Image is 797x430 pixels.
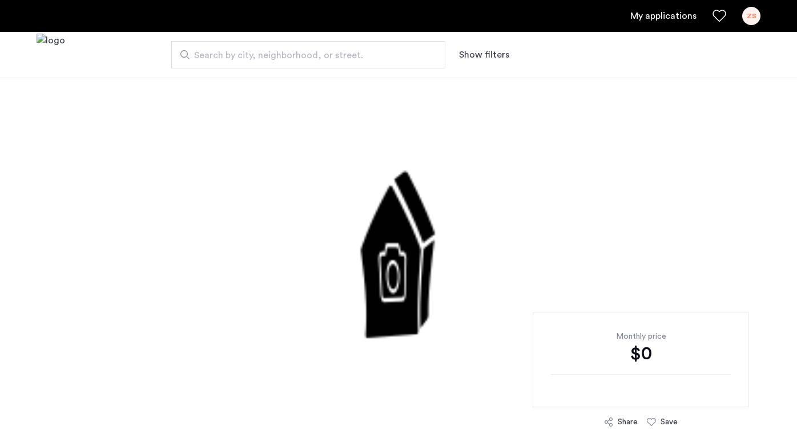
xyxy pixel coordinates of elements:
input: Apartment Search [171,41,445,68]
div: Share [618,416,638,428]
div: Monthly price [551,331,731,342]
span: Search by city, neighborhood, or street. [194,48,413,62]
div: ZS [742,7,760,25]
div: $0 [551,342,731,365]
a: Cazamio logo [37,34,65,76]
button: Show or hide filters [459,48,509,62]
img: logo [37,34,65,76]
a: My application [630,9,697,23]
img: 2.gif [143,78,653,420]
div: Save [661,416,678,428]
a: Favorites [713,9,726,23]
